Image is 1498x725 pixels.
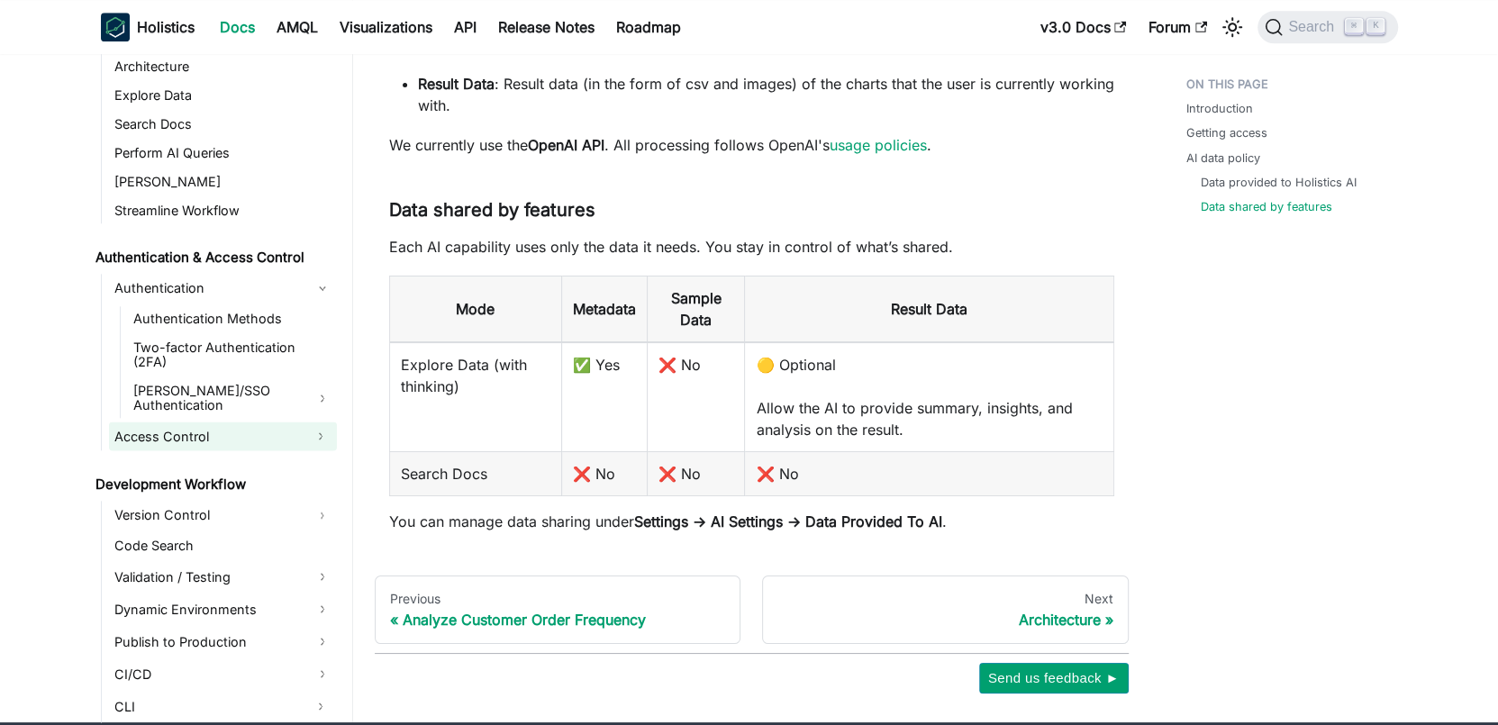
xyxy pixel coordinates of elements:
[389,342,561,452] td: Explore Data (with thinking)
[1030,13,1138,41] a: v3.0 Docs
[390,591,726,607] div: Previous
[304,421,337,450] button: Expand sidebar category 'Access Control'
[109,627,337,656] a: Publish to Production
[83,51,353,722] nav: Docs sidebar
[389,199,1114,222] h3: Data shared by features
[109,140,337,166] a: Perform AI Queries
[647,342,745,452] td: ❌ No
[375,575,741,644] a: PreviousAnalyze Customer Order Frequency
[1186,100,1253,117] a: Introduction
[109,533,337,558] a: Code Search
[375,575,1129,644] nav: Docs pages
[101,13,195,41] a: HolisticsHolistics
[128,335,337,375] a: Two-factor Authentication (2FA)
[109,274,337,303] a: Authentication
[390,611,726,629] div: Analyze Customer Order Frequency
[1283,19,1345,35] span: Search
[109,692,304,720] a: CLI
[329,13,443,41] a: Visualizations
[90,245,337,270] a: Authentication & Access Control
[745,276,1113,343] th: Result Data
[1345,18,1363,34] kbd: ⌘
[418,73,1114,116] p: : Result data (in the form of csv and images) of the charts that the user is currently working with.
[1366,18,1385,34] kbd: K
[1201,198,1332,215] a: Data shared by features
[443,13,487,41] a: API
[647,276,745,343] th: Sample Data
[389,276,561,343] th: Mode
[389,452,561,496] td: Search Docs
[830,136,927,154] a: usage policies
[389,134,1114,156] p: We currently use the . All processing follows OpenAI's .
[1186,150,1260,167] a: AI data policy
[1218,13,1247,41] button: Switch between dark and light mode (currently light mode)
[389,511,1114,532] p: You can manage data sharing under .
[979,663,1129,693] button: Send us feedback ►
[1257,11,1397,43] button: Search (Command+K)
[109,659,337,688] a: CI/CD
[109,112,337,137] a: Search Docs
[528,136,604,154] strong: OpenAI API
[90,472,337,497] a: Development Workflow
[647,452,745,496] td: ❌ No
[777,591,1113,607] div: Next
[128,306,337,331] a: Authentication Methods
[561,276,647,343] th: Metadata
[745,452,1113,496] td: ❌ No
[304,692,337,720] button: Expand sidebar category 'CLI'
[1201,174,1357,191] a: Data provided to Holistics AI
[209,13,266,41] a: Docs
[389,236,1114,258] p: Each AI capability uses only the data it needs. You stay in control of what’s shared.
[101,13,130,41] img: Holistics
[109,421,304,450] a: Access Control
[561,342,647,452] td: ✅ Yes
[762,575,1129,644] a: NextArchitecture
[109,562,337,591] a: Validation / Testing
[487,13,605,41] a: Release Notes
[605,13,692,41] a: Roadmap
[109,594,337,623] a: Dynamic Environments
[418,75,495,93] strong: Result Data
[137,16,195,38] b: Holistics
[988,666,1120,690] span: Send us feedback ►
[777,611,1113,629] div: Architecture
[745,342,1113,452] td: 🟡 Optional Allow the AI to provide summary, insights, and analysis on the result.
[109,198,337,223] a: Streamline Workflow
[128,378,337,418] a: [PERSON_NAME]/SSO Authentication
[109,169,337,195] a: [PERSON_NAME]
[266,13,329,41] a: AMQL
[109,83,337,108] a: Explore Data
[1186,124,1267,141] a: Getting access
[109,54,337,79] a: Architecture
[1138,13,1218,41] a: Forum
[109,501,337,530] a: Version Control
[634,512,942,530] strong: Settings -> AI Settings -> Data Provided To AI
[561,452,647,496] td: ❌ No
